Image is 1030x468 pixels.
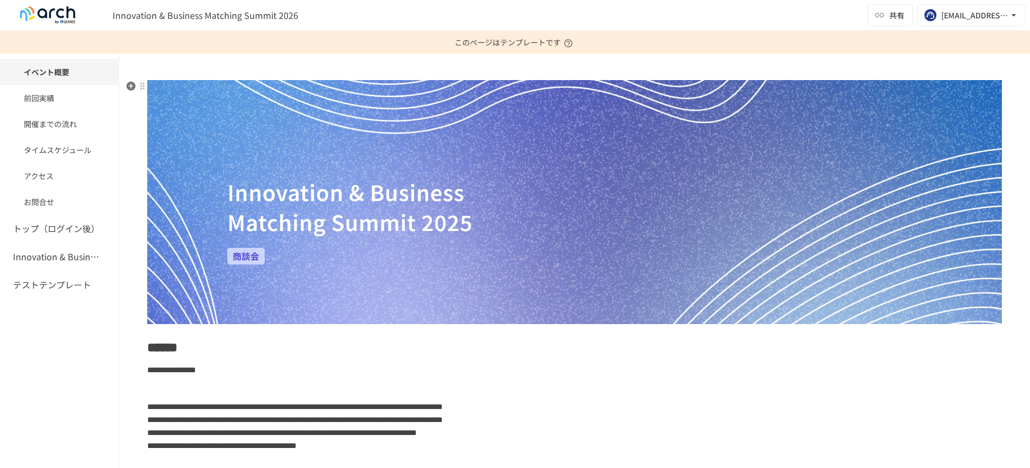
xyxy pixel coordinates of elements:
[889,9,904,21] span: 共有
[13,6,82,24] img: logo-default@2x-9cf2c760.svg
[24,144,95,156] span: タイムスケジュール
[24,170,95,182] span: アクセス
[941,9,1008,22] div: [EMAIL_ADDRESS][DOMAIN_NAME]
[24,66,95,78] span: イベント概要
[13,278,91,292] h6: テストテンプレート
[113,9,298,22] span: Innovation & Business Matching Summit 2026
[13,222,100,236] h6: トップ（ログイン後）
[917,4,1026,26] button: [EMAIL_ADDRESS][DOMAIN_NAME]
[24,118,95,130] span: 開催までの流れ
[868,4,913,26] button: 共有
[147,80,1002,324] img: OqBmHPVadJERxDLLPpdikO9tsDJ2cpdSwFfYCHTUX3U
[24,92,95,104] span: 前回実績
[455,31,576,54] p: このページはテンプレートです
[13,250,100,264] h6: Innovation & Business Matching Summit 2025
[24,196,95,208] span: お問合せ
